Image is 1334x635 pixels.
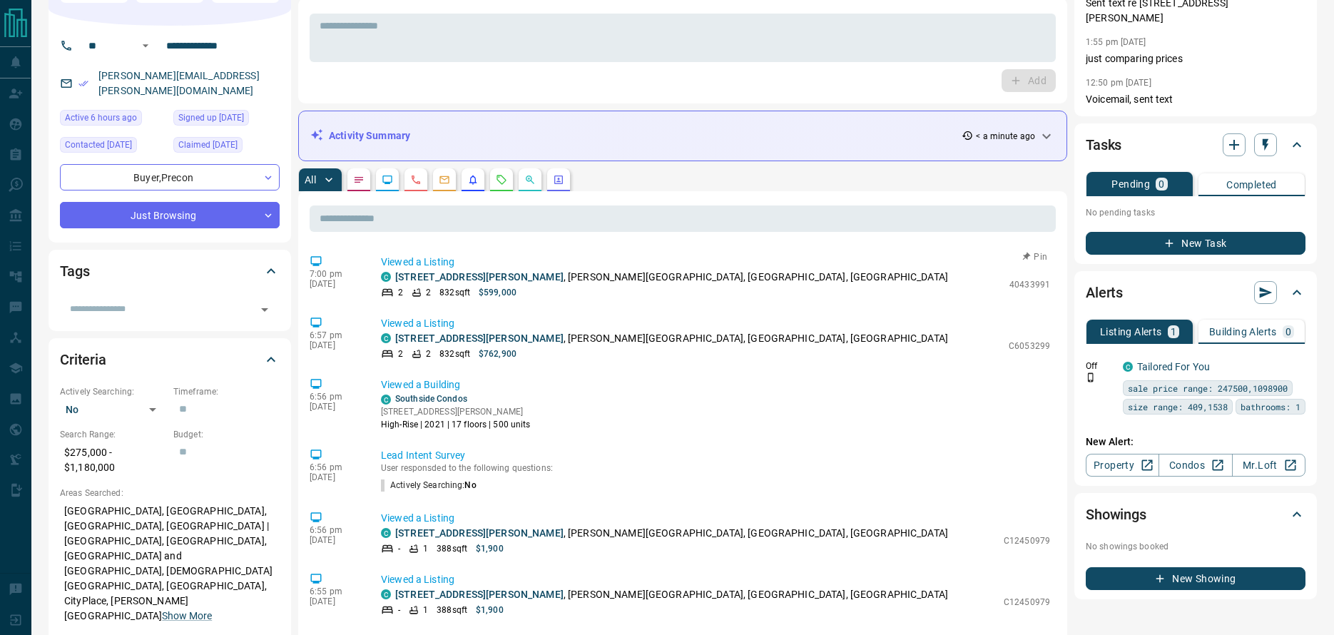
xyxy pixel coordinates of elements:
button: New Showing [1086,567,1305,590]
p: 388 sqft [437,542,467,555]
svg: Agent Actions [553,174,564,186]
p: Listing Alerts [1100,327,1162,337]
span: No [464,480,476,490]
a: [STREET_ADDRESS][PERSON_NAME] [395,527,564,539]
p: C12450979 [1004,596,1050,609]
p: 388 sqft [437,604,467,616]
p: Viewed a Listing [381,511,1050,526]
p: [DATE] [310,340,360,350]
p: High-Rise | 2021 | 17 floors | 500 units [381,418,531,431]
p: 6:56 pm [310,462,360,472]
p: 832 sqft [439,286,470,299]
div: condos.ca [381,395,391,405]
p: , [PERSON_NAME][GEOGRAPHIC_DATA], [GEOGRAPHIC_DATA], [GEOGRAPHIC_DATA] [395,526,948,541]
p: 6:55 pm [310,586,360,596]
span: Claimed [DATE] [178,138,238,152]
p: $599,000 [479,286,516,299]
div: Mon Oct 13 2025 [60,110,166,130]
a: Mr.Loft [1232,454,1305,477]
p: 0 [1159,179,1164,189]
p: 832 sqft [439,347,470,360]
p: [DATE] [310,279,360,289]
div: Fri Oct 03 2025 [60,137,166,157]
p: C12450979 [1004,534,1050,547]
p: just comparing prices [1086,51,1305,66]
a: Property [1086,454,1159,477]
p: [DATE] [310,402,360,412]
div: No [60,398,166,421]
p: , [PERSON_NAME][GEOGRAPHIC_DATA], [GEOGRAPHIC_DATA], [GEOGRAPHIC_DATA] [395,270,948,285]
p: Search Range: [60,428,166,441]
h2: Criteria [60,348,106,371]
svg: Lead Browsing Activity [382,174,393,186]
span: Signed up [DATE] [178,111,244,125]
p: Viewed a Building [381,377,1050,392]
svg: Push Notification Only [1086,372,1096,382]
a: [STREET_ADDRESS][PERSON_NAME] [395,271,564,283]
button: Open [255,300,275,320]
div: Sun Apr 06 2025 [173,137,280,157]
p: 6:56 pm [310,392,360,402]
p: All [305,175,316,185]
p: Actively Searching: [60,385,166,398]
h2: Tasks [1086,133,1121,156]
p: Activity Summary [329,128,410,143]
p: $762,900 [479,347,516,360]
p: 6:56 pm [310,525,360,535]
p: 2 [398,286,403,299]
p: Viewed a Listing [381,316,1050,331]
div: Alerts [1086,275,1305,310]
a: Condos [1159,454,1232,477]
svg: Calls [410,174,422,186]
p: 12:50 pm [DATE] [1086,78,1151,88]
p: Pending [1111,179,1150,189]
div: condos.ca [1123,362,1133,372]
p: Timeframe: [173,385,280,398]
svg: Requests [496,174,507,186]
svg: Listing Alerts [467,174,479,186]
div: Tags [60,254,280,288]
p: Building Alerts [1209,327,1277,337]
p: - [398,604,400,616]
p: 1 [423,542,428,555]
p: - [398,542,400,555]
a: [PERSON_NAME][EMAIL_ADDRESS][PERSON_NAME][DOMAIN_NAME] [98,70,260,96]
a: [STREET_ADDRESS][PERSON_NAME] [395,589,564,600]
button: New Task [1086,232,1305,255]
div: Buyer , Precon [60,164,280,190]
p: No showings booked [1086,540,1305,553]
p: 2 [398,347,403,360]
div: Activity Summary< a minute ago [310,123,1055,149]
div: Showings [1086,497,1305,532]
div: condos.ca [381,272,391,282]
a: Tailored For You [1137,361,1210,372]
p: Off [1086,360,1114,372]
p: , [PERSON_NAME][GEOGRAPHIC_DATA], [GEOGRAPHIC_DATA], [GEOGRAPHIC_DATA] [395,587,948,602]
p: [GEOGRAPHIC_DATA], [GEOGRAPHIC_DATA], [GEOGRAPHIC_DATA], [GEOGRAPHIC_DATA] | [GEOGRAPHIC_DATA], [... [60,499,280,628]
p: , [PERSON_NAME][GEOGRAPHIC_DATA], [GEOGRAPHIC_DATA], [GEOGRAPHIC_DATA] [395,331,948,346]
p: 7:00 pm [310,269,360,279]
p: actively searching : [381,479,477,492]
a: [STREET_ADDRESS][PERSON_NAME] [395,332,564,344]
p: 2 [426,286,431,299]
div: Just Browsing [60,202,280,228]
div: Sun Apr 06 2025 [173,110,280,130]
p: Viewed a Listing [381,572,1050,587]
p: $1,900 [476,542,504,555]
p: [STREET_ADDRESS][PERSON_NAME] [381,405,531,418]
span: bathrooms: 1 [1241,400,1300,414]
a: Southside Condos [395,394,467,404]
h2: Alerts [1086,281,1123,304]
p: New Alert: [1086,435,1305,449]
p: 6:57 pm [310,330,360,340]
p: C6053299 [1009,340,1050,352]
div: condos.ca [381,333,391,343]
p: Lead Intent Survey [381,448,1050,463]
p: $275,000 - $1,180,000 [60,441,166,479]
p: Areas Searched: [60,487,280,499]
svg: Email Verified [78,78,88,88]
p: [DATE] [310,472,360,482]
p: Viewed a Listing [381,255,1050,270]
svg: Emails [439,174,450,186]
svg: Notes [353,174,365,186]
